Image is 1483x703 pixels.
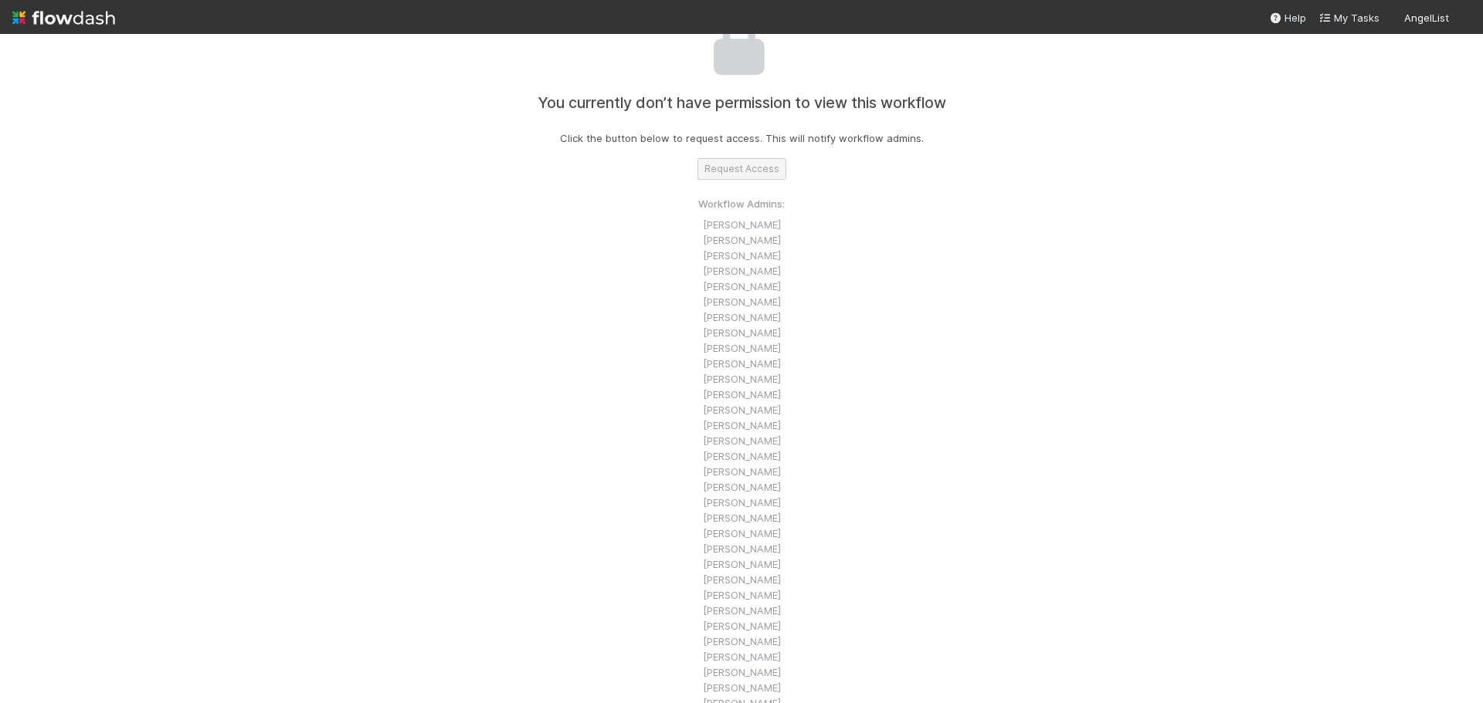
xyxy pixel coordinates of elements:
[560,130,924,146] p: Click the button below to request access. This will notify workflow admins.
[698,556,785,572] li: [PERSON_NAME]
[698,217,785,232] li: [PERSON_NAME]
[698,433,785,448] li: [PERSON_NAME]
[698,340,785,356] li: [PERSON_NAME]
[698,263,785,279] li: [PERSON_NAME]
[698,510,785,526] li: [PERSON_NAME]
[698,526,785,541] li: [PERSON_NAME]
[698,417,785,433] li: [PERSON_NAME]
[698,198,785,211] h6: Workflow Admins:
[698,541,785,556] li: [PERSON_NAME]
[698,371,785,387] li: [PERSON_NAME]
[698,294,785,309] li: [PERSON_NAME]
[698,587,785,603] li: [PERSON_NAME]
[538,94,946,112] h4: You currently don’t have permission to view this workflow
[698,325,785,340] li: [PERSON_NAME]
[12,5,115,31] img: logo-inverted-e16ddd16eac7371096b0.svg
[698,448,785,464] li: [PERSON_NAME]
[698,309,785,325] li: [PERSON_NAME]
[1318,10,1379,25] a: My Tasks
[698,232,785,248] li: [PERSON_NAME]
[698,248,785,263] li: [PERSON_NAME]
[698,464,785,479] li: [PERSON_NAME]
[1269,10,1306,25] div: Help
[698,279,785,294] li: [PERSON_NAME]
[698,572,785,587] li: [PERSON_NAME]
[698,618,785,634] li: [PERSON_NAME]
[698,402,785,417] li: [PERSON_NAME]
[698,479,785,495] li: [PERSON_NAME]
[1404,12,1449,24] span: AngelList
[698,680,785,695] li: [PERSON_NAME]
[1318,12,1379,24] span: My Tasks
[698,495,785,510] li: [PERSON_NAME]
[698,356,785,371] li: [PERSON_NAME]
[698,387,785,402] li: [PERSON_NAME]
[698,664,785,680] li: [PERSON_NAME]
[1455,11,1471,26] img: avatar_cfa6ccaa-c7d9-46b3-b608-2ec56ecf97ad.png
[697,158,786,180] button: Request Access
[698,603,785,618] li: [PERSON_NAME]
[698,649,785,664] li: [PERSON_NAME]
[698,634,785,649] li: [PERSON_NAME]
